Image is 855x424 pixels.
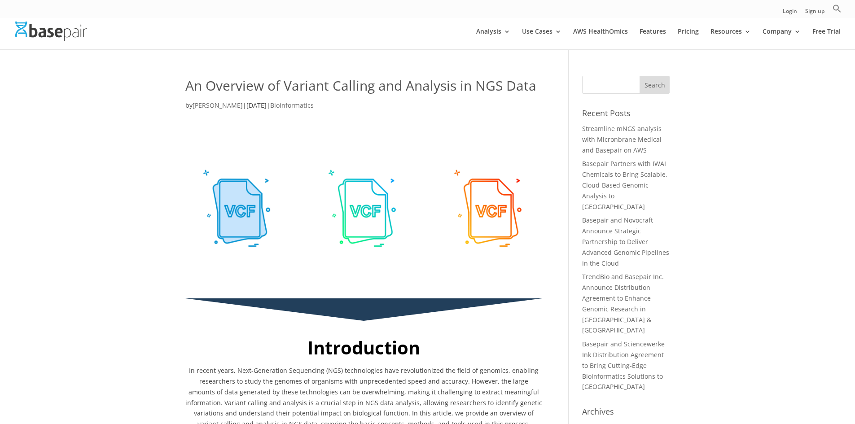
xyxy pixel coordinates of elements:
p: by | | [185,100,542,118]
img: VCF [185,156,291,262]
input: Search [640,76,670,94]
a: Use Cases [522,28,561,49]
img: Basepair [15,22,87,41]
h4: Recent Posts [582,107,670,123]
a: Sign up [805,9,824,18]
h1: An Overview of Variant Calling and Analysis in NGS Data [185,76,542,100]
a: Basepair Partners with IWAI Chemicals to Bring Scalable, Cloud-Based Genomic Analysis to [GEOGRAP... [582,159,667,210]
strong: Introduction [307,335,420,360]
a: Bioinformatics [270,101,314,109]
img: 111448780_m [436,156,542,262]
a: [PERSON_NAME] [193,101,243,109]
a: Login [783,9,797,18]
h4: Archives [582,406,670,422]
span: [DATE] [246,101,267,109]
a: Free Trial [812,28,841,49]
a: Features [640,28,666,49]
svg: Search [833,4,842,13]
a: Basepair and Sciencewerke Ink Distribution Agreement to Bring Cutting-Edge Bioinformatics Solutio... [582,340,665,391]
img: VCF [311,156,417,262]
a: Company [763,28,801,49]
a: Basepair and Novocraft Announce Strategic Partnership to Deliver Advanced Genomic Pipelines in th... [582,216,669,267]
a: Pricing [678,28,699,49]
a: TrendBio and Basepair Inc. Announce Distribution Agreement to Enhance Genomic Research in [GEOGRA... [582,272,664,334]
a: Search Icon Link [833,4,842,18]
a: Streamline mNGS analysis with Micronbrane Medical and Basepair on AWS [582,124,662,154]
a: AWS HealthOmics [573,28,628,49]
a: Analysis [476,28,510,49]
a: Resources [710,28,751,49]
